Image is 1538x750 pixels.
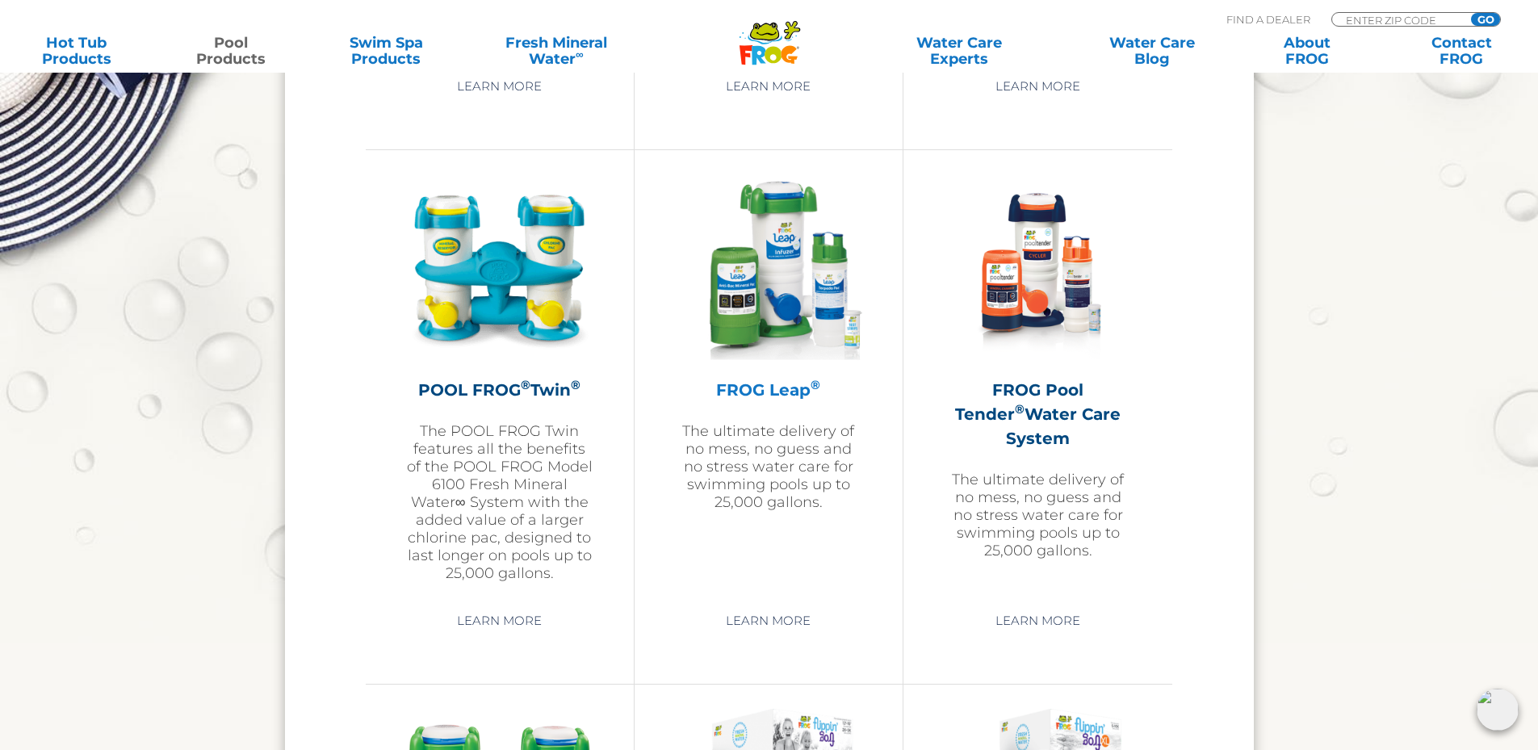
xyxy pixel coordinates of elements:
sup: ® [811,377,820,392]
h2: POOL FROG Twin [406,378,593,402]
a: Learn More [707,606,829,635]
a: FROG Leap®The ultimate delivery of no mess, no guess and no stress water care for swimming pools ... [675,174,862,594]
a: Learn More [438,606,560,635]
p: Find A Dealer [1226,12,1310,27]
a: AboutFROG [1247,35,1367,67]
input: GO [1471,13,1500,26]
sup: ® [521,377,530,392]
a: ContactFROG [1402,35,1522,67]
a: Swim SpaProducts [326,35,446,67]
sup: ∞ [576,48,584,61]
p: The POOL FROG Twin features all the benefits of the POOL FROG Model 6100 Fresh Mineral Water∞ Sys... [406,422,593,582]
input: Zip Code Form [1344,13,1453,27]
sup: ® [1015,401,1025,417]
sup: ® [571,377,580,392]
img: openIcon [1477,689,1519,731]
a: Fresh MineralWater∞ [480,35,631,67]
a: Learn More [977,606,1099,635]
a: Hot TubProducts [16,35,136,67]
a: PoolProducts [171,35,291,67]
img: frog-leap-featured-img-v2-300x300.png [675,174,862,362]
p: The ultimate delivery of no mess, no guess and no stress water care for swimming pools up to 25,0... [675,422,862,511]
img: pool-tender-product-img-v2-300x300.png [945,174,1132,362]
h2: FROG Leap [675,378,862,402]
h2: FROG Pool Tender Water Care System [944,378,1132,450]
a: FROG Pool Tender®Water Care SystemThe ultimate delivery of no mess, no guess and no stress water ... [944,174,1132,594]
p: The ultimate delivery of no mess, no guess and no stress water care for swimming pools up to 25,0... [944,471,1132,559]
a: Learn More [707,72,829,101]
img: pool-product-pool-frog-twin-300x300.png [406,174,593,362]
a: POOL FROG®Twin®The POOL FROG Twin features all the benefits of the POOL FROG Model 6100 Fresh Min... [406,174,593,594]
a: Water CareExperts [861,35,1057,67]
a: Water CareBlog [1092,35,1212,67]
a: Learn More [977,72,1099,101]
a: Learn More [438,72,560,101]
